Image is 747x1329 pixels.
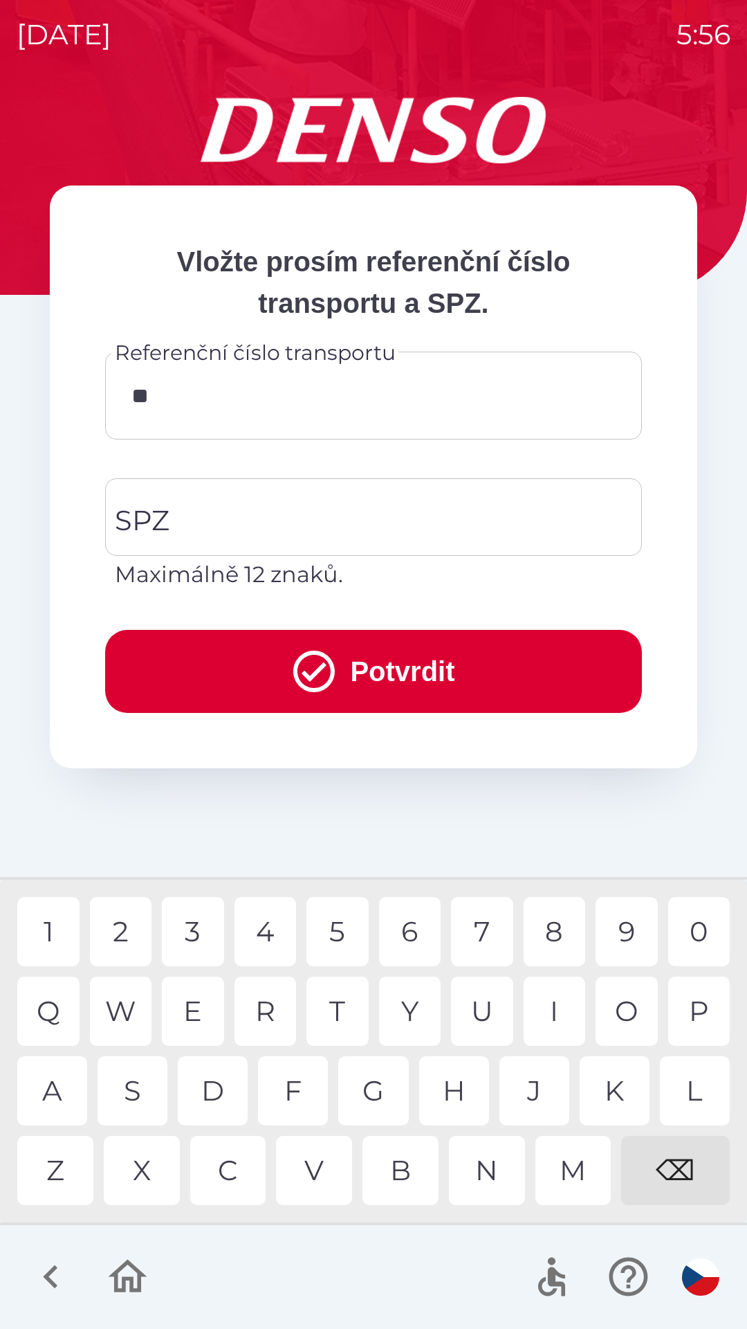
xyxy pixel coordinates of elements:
[115,558,632,591] p: Maximálně 12 znaků.
[676,14,730,55] p: 5:56
[105,241,642,324] p: Vložte prosím referenční číslo transportu a SPZ.
[17,14,111,55] p: [DATE]
[115,338,396,368] label: Referenční číslo transportu
[105,630,642,713] button: Potvrdit
[682,1258,719,1296] img: cs flag
[50,97,697,163] img: Logo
